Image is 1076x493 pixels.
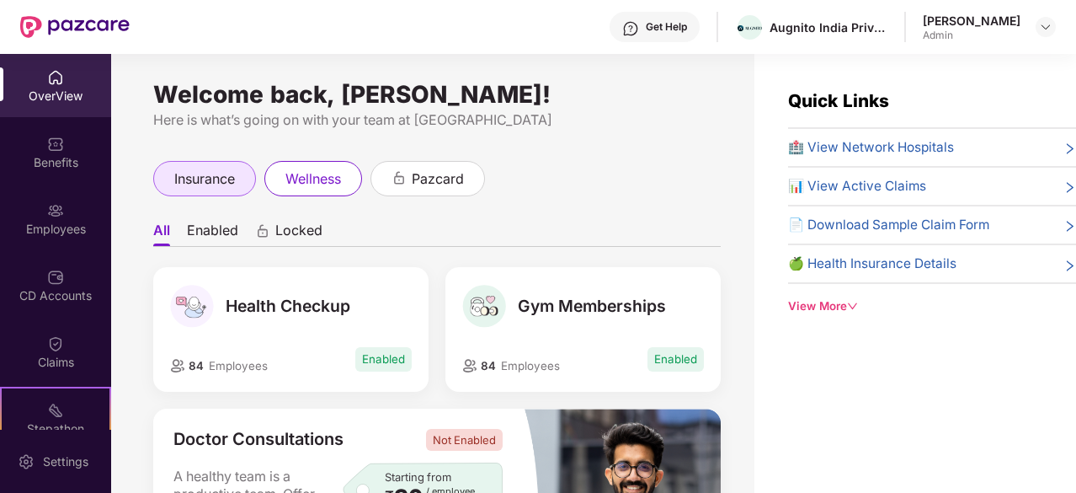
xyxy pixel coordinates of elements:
span: Quick Links [788,90,889,111]
span: Locked [275,222,322,246]
span: Employees [501,359,560,372]
span: Not Enabled [426,429,503,451]
div: animation [255,223,270,238]
div: animation [392,170,407,185]
img: Health Checkup [170,285,213,328]
img: svg+xml;base64,PHN2ZyBpZD0iRHJvcGRvd24tMzJ4MzIiIHhtbG5zPSJodHRwOi8vd3d3LnczLm9yZy8yMDAwL3N2ZyIgd2... [1039,20,1052,34]
img: svg+xml;base64,PHN2ZyBpZD0iRW1wbG95ZWVzIiB4bWxucz0iaHR0cDovL3d3dy53My5vcmcvMjAwMC9zdmciIHdpZHRoPS... [47,202,64,219]
img: Gym Memberships [462,285,505,328]
span: pazcard [412,169,464,190]
span: Enabled [647,347,704,372]
img: svg+xml;base64,PHN2ZyBpZD0iSG9tZSIgeG1sbnM9Imh0dHA6Ly93d3cudzMub3JnLzIwMDAvc3ZnIiB3aWR0aD0iMjAiIG... [47,69,64,86]
span: Gym Memberships [518,296,666,316]
span: Employees [209,359,268,372]
span: right [1063,257,1076,274]
div: Augnito India Private Limited [770,19,887,35]
li: All [153,222,170,246]
img: svg+xml;base64,PHN2ZyBpZD0iQmVuZWZpdHMiIHhtbG5zPSJodHRwOi8vd3d3LnczLm9yZy8yMDAwL3N2ZyIgd2lkdGg9Ij... [47,136,64,153]
div: Get Help [646,20,687,34]
img: employeeIcon [462,359,477,372]
div: [PERSON_NAME] [923,13,1020,29]
span: 84 [185,359,204,372]
div: Welcome back, [PERSON_NAME]! [153,88,721,101]
img: svg+xml;base64,PHN2ZyBpZD0iSGVscC0zMngzMiIgeG1sbnM9Imh0dHA6Ly93d3cudzMub3JnLzIwMDAvc3ZnIiB3aWR0aD... [622,20,639,37]
img: svg+xml;base64,PHN2ZyBpZD0iQ0RfQWNjb3VudHMiIGRhdGEtbmFtZT0iQ0QgQWNjb3VudHMiIHhtbG5zPSJodHRwOi8vd3... [47,269,64,286]
span: wellness [285,169,341,190]
span: Health Checkup [226,296,350,316]
div: Settings [38,453,93,470]
img: svg+xml;base64,PHN2ZyBpZD0iQ2xhaW0iIHhtbG5zPSJodHRwOi8vd3d3LnczLm9yZy8yMDAwL3N2ZyIgd2lkdGg9IjIwIi... [47,335,64,352]
li: Enabled [187,222,238,246]
span: right [1063,218,1076,235]
span: Enabled [355,347,412,372]
span: 📄 Download Sample Claim Form [788,215,989,235]
img: svg+xml;base64,PHN2ZyB4bWxucz0iaHR0cDovL3d3dy53My5vcmcvMjAwMC9zdmciIHdpZHRoPSIyMSIgaGVpZ2h0PSIyMC... [47,402,64,419]
span: right [1063,180,1076,196]
span: 🏥 View Network Hospitals [788,137,954,158]
div: Stepathon [2,421,109,437]
span: 🍏 Health Insurance Details [788,254,956,274]
img: New Pazcare Logo [20,16,130,38]
div: Admin [923,29,1020,42]
span: insurance [174,169,235,190]
span: 84 [477,359,496,372]
img: Augnito%20Logotype%20with%20logomark-8.png [738,25,762,31]
span: 📊 View Active Claims [788,176,926,196]
span: right [1063,141,1076,158]
span: Doctor Consultations [173,429,344,451]
span: Starting from [385,470,451,484]
div: Here is what’s going on with your team at [GEOGRAPHIC_DATA] [153,110,721,131]
div: View More [788,297,1076,315]
img: svg+xml;base64,PHN2ZyBpZD0iU2V0dGluZy0yMHgyMCIgeG1sbnM9Imh0dHA6Ly93d3cudzMub3JnLzIwMDAvc3ZnIiB3aW... [18,453,35,470]
span: down [847,301,858,312]
img: employeeIcon [170,359,185,372]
